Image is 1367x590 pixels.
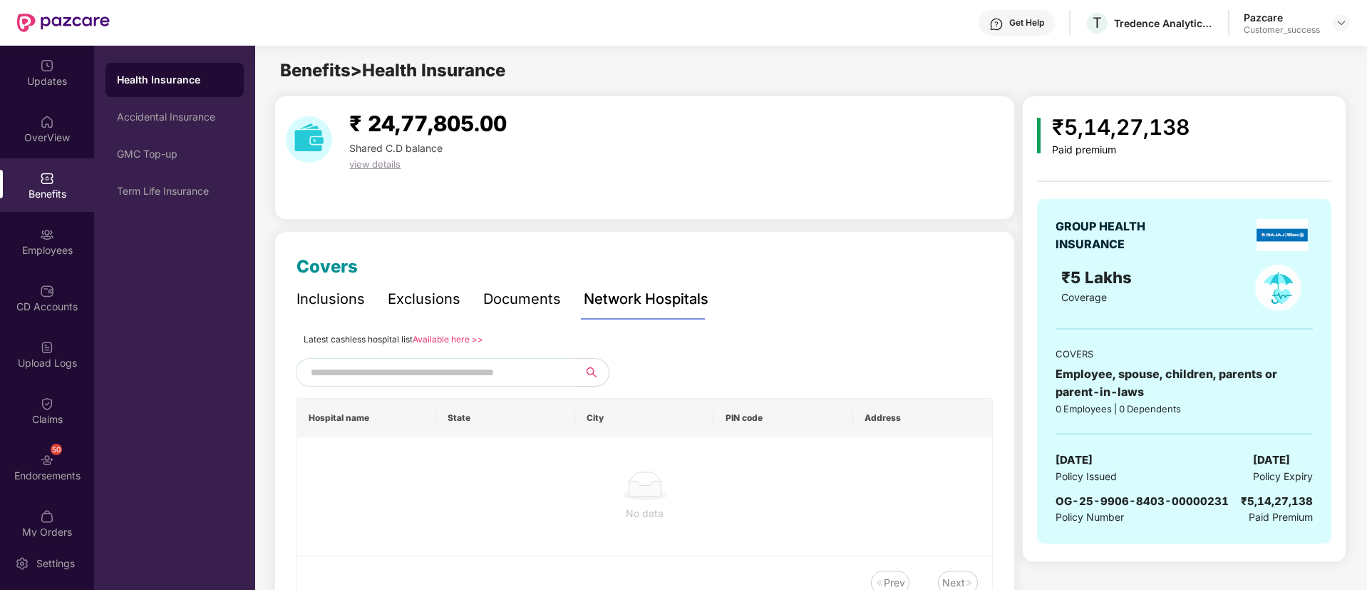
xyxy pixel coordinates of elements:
div: Network Hospitals [584,288,708,310]
img: svg+xml;base64,PHN2ZyBpZD0iRW5kb3JzZW1lbnRzIiB4bWxucz0iaHR0cDovL3d3dy53My5vcmcvMjAwMC9zdmciIHdpZH... [40,453,54,467]
span: search [574,367,609,378]
div: GMC Top-up [117,148,232,160]
div: Term Life Insurance [117,185,232,197]
img: download [286,116,332,163]
span: Coverage [1061,291,1107,303]
div: Settings [32,556,79,571]
th: Address [853,399,992,437]
div: ₹5,14,27,138 [1241,493,1313,510]
div: Paid premium [1052,144,1190,156]
span: Policy Number [1056,511,1124,523]
div: No data [309,506,981,522]
div: Accidental Insurance [117,111,232,123]
img: svg+xml;base64,PHN2ZyBpZD0iTXlfT3JkZXJzIiBkYXRhLW5hbWU9Ik15IE9yZGVycyIgeG1sbnM9Imh0dHA6Ly93d3cudz... [40,509,54,524]
th: City [575,399,714,437]
button: search [574,358,609,387]
th: Hospital name [297,399,436,437]
img: svg+xml;base64,PHN2ZyBpZD0iU2V0dGluZy0yMHgyMCIgeG1sbnM9Imh0dHA6Ly93d3cudzMub3JnLzIwMDAvc3ZnIiB3aW... [15,556,29,571]
div: 0 Employees | 0 Dependents [1056,402,1312,416]
img: svg+xml;base64,PHN2ZyB4bWxucz0iaHR0cDovL3d3dy53My5vcmcvMjAwMC9zdmciIHdpZHRoPSIxNiIgaGVpZ2h0PSIxNi... [965,579,974,587]
span: T [1093,14,1102,31]
div: Pazcare [1244,11,1320,24]
img: policyIcon [1255,265,1301,311]
div: Documents [483,288,561,310]
div: Get Help [1009,17,1044,29]
img: svg+xml;base64,PHN2ZyBpZD0iSG9tZSIgeG1sbnM9Imh0dHA6Ly93d3cudzMub3JnLzIwMDAvc3ZnIiB3aWR0aD0iMjAiIG... [40,115,54,129]
span: view details [349,158,401,170]
span: Policy Expiry [1253,469,1313,484]
span: Policy Issued [1056,469,1117,484]
img: svg+xml;base64,PHN2ZyBpZD0iQ0RfQWNjb3VudHMiIGRhdGEtbmFtZT0iQ0QgQWNjb3VudHMiIHhtbG5zPSJodHRwOi8vd3... [40,284,54,298]
img: svg+xml;base64,PHN2ZyBpZD0iSGVscC0zMngzMiIgeG1sbnM9Imh0dHA6Ly93d3cudzMub3JnLzIwMDAvc3ZnIiB3aWR0aD... [989,17,1004,31]
div: GROUP HEALTH INSURANCE [1056,218,1180,253]
span: Covers [296,256,358,277]
img: svg+xml;base64,PHN2ZyBpZD0iVXBkYXRlZCIgeG1sbnM9Imh0dHA6Ly93d3cudzMub3JnLzIwMDAvc3ZnIiB3aWR0aD0iMj... [40,59,54,73]
img: insurerLogo [1257,219,1307,251]
span: OG-25-9906-8403-00000231 [1056,494,1229,508]
span: Benefits > Health Insurance [280,60,505,81]
span: [DATE] [1253,452,1290,469]
th: PIN code [714,399,853,437]
img: svg+xml;base64,PHN2ZyBpZD0iRHJvcGRvd24tMzJ4MzIiIHhtbG5zPSJodHRwOi8vd3d3LnczLm9yZy8yMDAwL3N2ZyIgd2... [1336,17,1347,29]
div: Customer_success [1244,24,1320,36]
div: Health Insurance [117,73,232,87]
span: ₹5 Lakhs [1061,268,1136,287]
span: Paid Premium [1249,509,1313,525]
span: Hospital name [309,412,425,424]
div: Tredence Analytics Solutions Private Limited [1114,16,1214,30]
span: ₹ 24,77,805.00 [349,111,507,136]
img: svg+xml;base64,PHN2ZyBpZD0iQmVuZWZpdHMiIHhtbG5zPSJodHRwOi8vd3d3LnczLm9yZy8yMDAwL3N2ZyIgd2lkdGg9Ij... [40,171,54,185]
span: [DATE] [1056,452,1093,469]
div: 50 [51,444,62,455]
div: ₹5,14,27,138 [1052,111,1190,144]
div: COVERS [1056,347,1312,361]
div: Employee, spouse, children, parents or parent-in-laws [1056,365,1312,401]
img: icon [1037,118,1041,153]
div: Inclusions [296,288,365,310]
img: svg+xml;base64,PHN2ZyBpZD0iVXBsb2FkX0xvZ3MiIGRhdGEtbmFtZT0iVXBsb2FkIExvZ3MiIHhtbG5zPSJodHRwOi8vd3... [40,340,54,355]
th: State [436,399,575,437]
img: svg+xml;base64,PHN2ZyBpZD0iQ2xhaW0iIHhtbG5zPSJodHRwOi8vd3d3LnczLm9yZy8yMDAwL3N2ZyIgd2lkdGg9IjIwIi... [40,397,54,411]
img: New Pazcare Logo [17,14,110,32]
img: svg+xml;base64,PHN2ZyBpZD0iRW1wbG95ZWVzIiB4bWxucz0iaHR0cDovL3d3dy53My5vcmcvMjAwMC9zdmciIHdpZHRoPS... [40,228,54,242]
span: Address [865,412,981,424]
a: Available here >> [413,334,483,345]
span: Shared C.D balance [349,142,443,154]
div: Exclusions [388,288,460,310]
img: svg+xml;base64,PHN2ZyB4bWxucz0iaHR0cDovL3d3dy53My5vcmcvMjAwMC9zdmciIHdpZHRoPSIxNiIgaGVpZ2h0PSIxNi... [875,579,884,587]
span: Latest cashless hospital list [304,334,413,345]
